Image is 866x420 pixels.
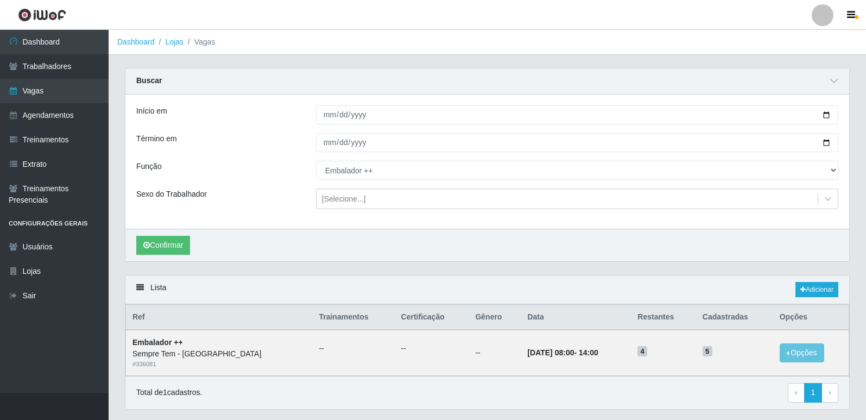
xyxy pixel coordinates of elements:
[829,388,831,397] span: ›
[136,105,167,117] label: Início em
[184,36,216,48] li: Vagas
[136,387,202,398] p: Total de 1 cadastros.
[316,133,838,152] input: 00/00/0000
[319,343,388,354] ul: --
[117,37,155,46] a: Dashboard
[136,76,162,85] strong: Buscar
[109,30,866,55] nav: breadcrumb
[804,383,823,403] a: 1
[132,348,306,360] div: Sempre Tem - [GEOGRAPHIC_DATA]
[703,346,712,357] span: 5
[637,346,647,357] span: 4
[18,8,66,22] img: CoreUI Logo
[469,305,521,330] th: Gênero
[132,360,306,369] div: # 336081
[696,305,773,330] th: Cadastradas
[126,305,313,330] th: Ref
[631,305,696,330] th: Restantes
[316,105,838,124] input: 00/00/0000
[322,193,366,205] div: [Selecione...]
[521,305,631,330] th: Data
[136,133,177,145] label: Término em
[527,348,598,357] strong: -
[125,275,849,304] div: Lista
[579,348,598,357] time: 14:00
[469,330,521,375] td: --
[788,383,805,403] a: Previous
[165,37,183,46] a: Lojas
[395,305,469,330] th: Certificação
[527,348,574,357] time: [DATE] 08:00
[136,236,190,255] button: Confirmar
[136,161,162,172] label: Função
[773,305,849,330] th: Opções
[401,343,463,354] ul: --
[132,338,183,347] strong: Embalador ++
[780,343,824,362] button: Opções
[795,282,838,297] a: Adicionar
[795,388,798,397] span: ‹
[136,189,207,200] label: Sexo do Trabalhador
[821,383,838,403] a: Next
[788,383,838,403] nav: pagination
[312,305,394,330] th: Trainamentos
